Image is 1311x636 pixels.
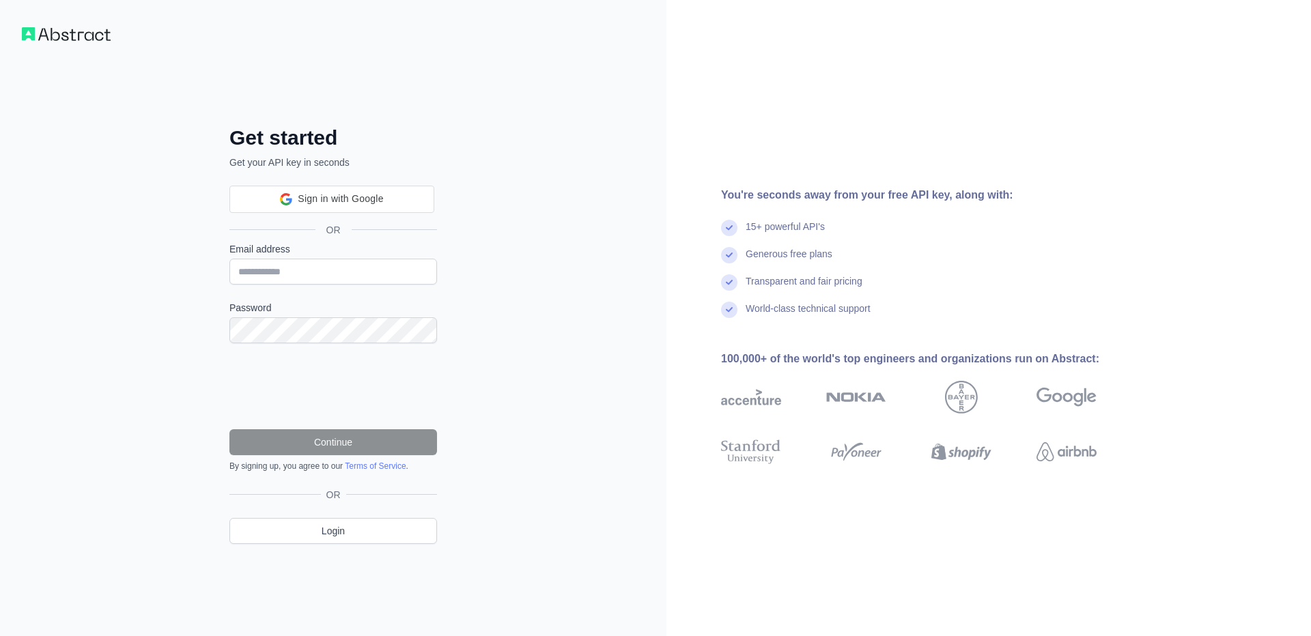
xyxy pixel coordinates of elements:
label: Password [229,301,437,315]
img: accenture [721,381,781,414]
img: shopify [931,437,991,467]
div: You're seconds away from your free API key, along with: [721,187,1140,203]
a: Terms of Service [345,461,406,471]
span: Sign in with Google [298,192,383,206]
img: check mark [721,302,737,318]
button: Continue [229,429,437,455]
img: check mark [721,220,737,236]
label: Email address [229,242,437,256]
div: Sign in with Google [229,186,434,213]
div: Transparent and fair pricing [746,274,862,302]
img: Workflow [22,27,111,41]
img: airbnb [1037,437,1097,467]
div: Generous free plans [746,247,832,274]
img: stanford university [721,437,781,467]
div: World-class technical support [746,302,871,329]
img: google [1037,381,1097,414]
iframe: reCAPTCHA [229,360,437,413]
div: 100,000+ of the world's top engineers and organizations run on Abstract: [721,351,1140,367]
h2: Get started [229,126,437,150]
span: OR [315,223,352,237]
img: check mark [721,274,737,291]
img: nokia [826,381,886,414]
span: OR [321,488,346,502]
img: check mark [721,247,737,263]
p: Get your API key in seconds [229,156,437,169]
div: 15+ powerful API's [746,220,825,247]
div: By signing up, you agree to our . [229,461,437,472]
img: payoneer [826,437,886,467]
img: bayer [945,381,978,414]
a: Login [229,518,437,544]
